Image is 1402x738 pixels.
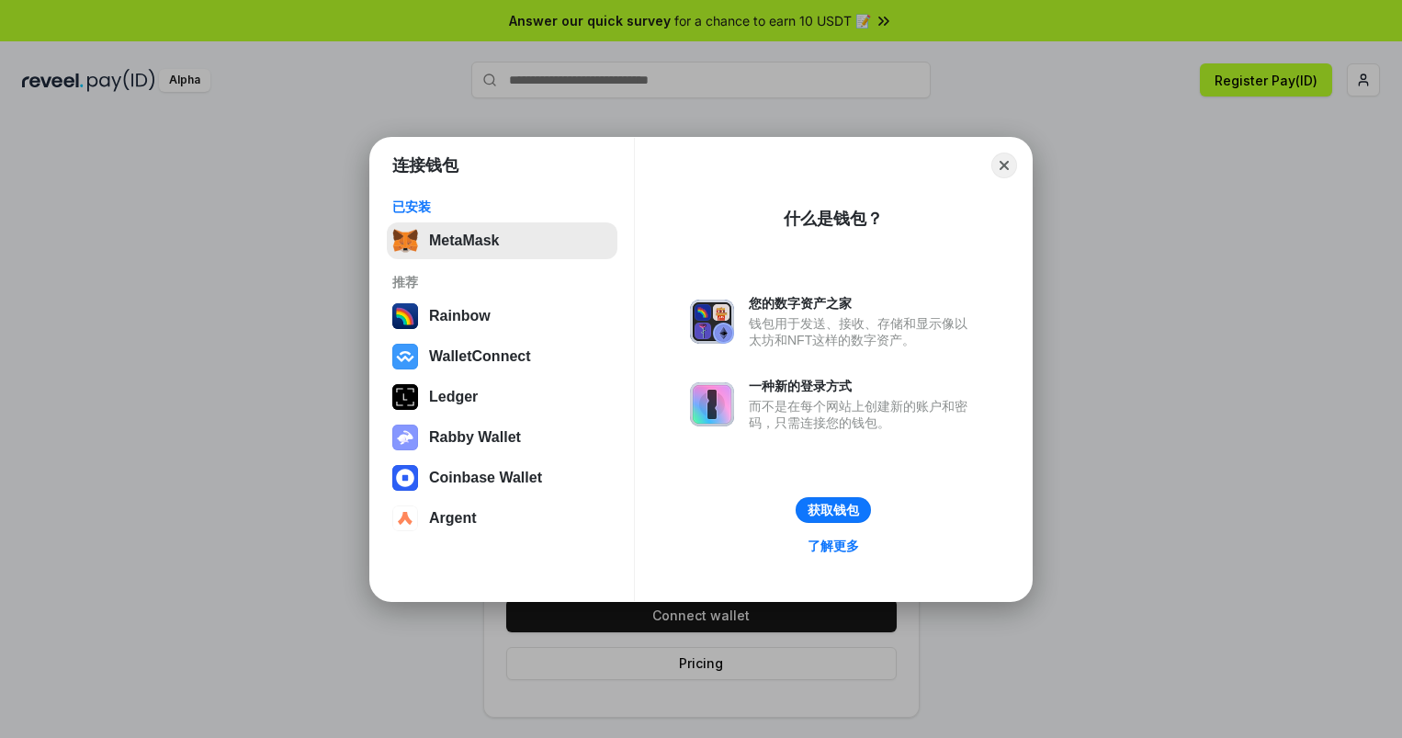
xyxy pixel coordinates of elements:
div: MetaMask [429,233,499,249]
img: svg+xml,%3Csvg%20width%3D%2228%22%20height%3D%2228%22%20viewBox%3D%220%200%2028%2028%22%20fill%3D... [392,344,418,369]
button: 获取钱包 [796,497,871,523]
div: Rainbow [429,308,491,324]
h1: 连接钱包 [392,154,458,176]
button: Rabby Wallet [387,419,617,456]
div: WalletConnect [429,348,531,365]
div: 推荐 [392,274,612,290]
div: 一种新的登录方式 [749,378,977,394]
img: svg+xml,%3Csvg%20xmlns%3D%22http%3A%2F%2Fwww.w3.org%2F2000%2Fsvg%22%20width%3D%2228%22%20height%3... [392,384,418,410]
button: Coinbase Wallet [387,460,617,496]
button: Argent [387,500,617,537]
img: svg+xml,%3Csvg%20width%3D%22120%22%20height%3D%22120%22%20viewBox%3D%220%200%20120%20120%22%20fil... [392,303,418,329]
img: svg+xml,%3Csvg%20width%3D%2228%22%20height%3D%2228%22%20viewBox%3D%220%200%2028%2028%22%20fill%3D... [392,505,418,531]
a: 了解更多 [797,534,870,558]
img: svg+xml,%3Csvg%20xmlns%3D%22http%3A%2F%2Fwww.w3.org%2F2000%2Fsvg%22%20fill%3D%22none%22%20viewBox... [392,425,418,450]
div: Coinbase Wallet [429,470,542,486]
img: svg+xml,%3Csvg%20fill%3D%22none%22%20height%3D%2233%22%20viewBox%3D%220%200%2035%2033%22%20width%... [392,228,418,254]
button: MetaMask [387,222,617,259]
div: Argent [429,510,477,527]
img: svg+xml,%3Csvg%20width%3D%2228%22%20height%3D%2228%22%20viewBox%3D%220%200%2028%2028%22%20fill%3D... [392,465,418,491]
div: 获取钱包 [808,502,859,518]
img: svg+xml,%3Csvg%20xmlns%3D%22http%3A%2F%2Fwww.w3.org%2F2000%2Fsvg%22%20fill%3D%22none%22%20viewBox... [690,382,734,426]
div: Ledger [429,389,478,405]
div: 已安装 [392,199,612,215]
div: 而不是在每个网站上创建新的账户和密码，只需连接您的钱包。 [749,398,977,431]
div: 您的数字资产之家 [749,295,977,312]
img: svg+xml,%3Csvg%20xmlns%3D%22http%3A%2F%2Fwww.w3.org%2F2000%2Fsvg%22%20fill%3D%22none%22%20viewBox... [690,300,734,344]
div: 钱包用于发送、接收、存储和显示像以太坊和NFT这样的数字资产。 [749,315,977,348]
div: 了解更多 [808,538,859,554]
div: 什么是钱包？ [784,208,883,230]
div: Rabby Wallet [429,429,521,446]
button: Rainbow [387,298,617,335]
button: Close [991,153,1017,178]
button: WalletConnect [387,338,617,375]
button: Ledger [387,379,617,415]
